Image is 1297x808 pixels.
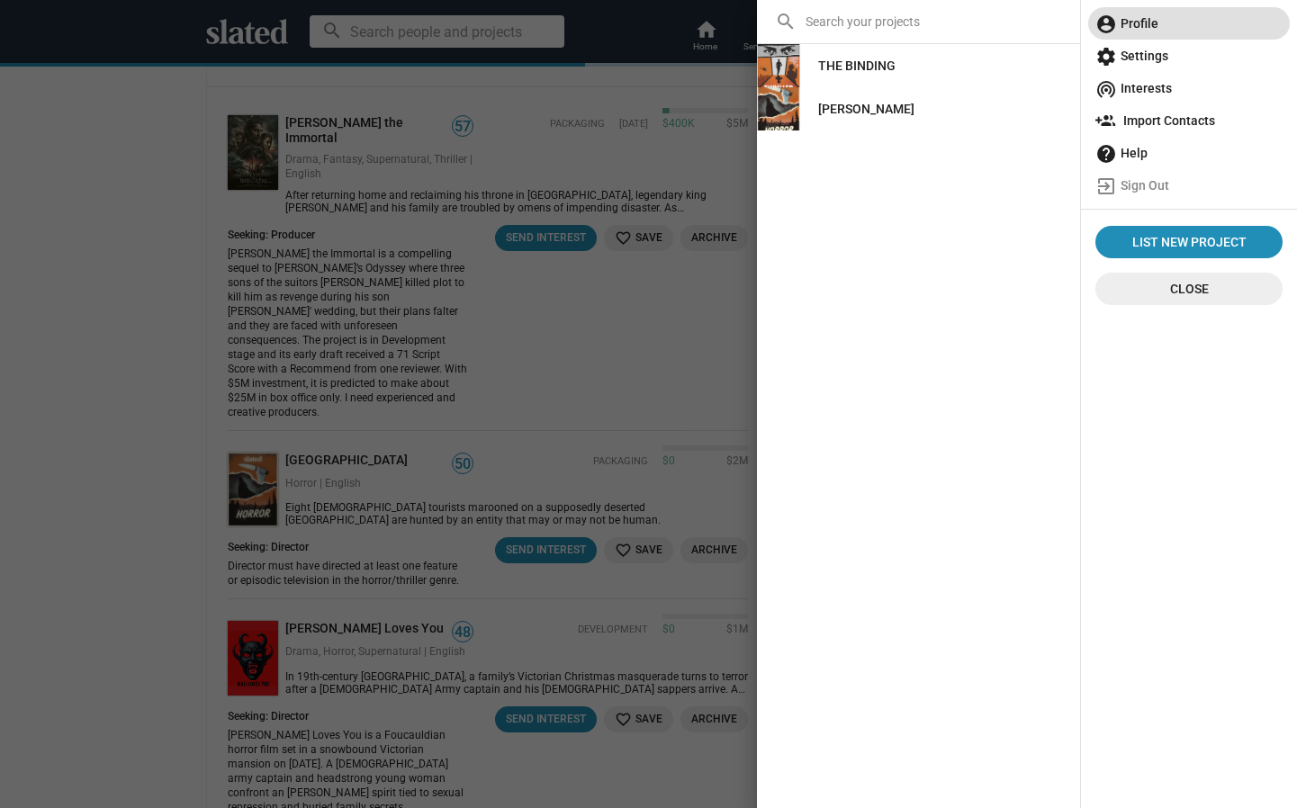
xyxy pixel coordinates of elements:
a: Settings [1088,40,1290,72]
a: Help [1088,137,1290,169]
span: Interests [1095,72,1283,104]
mat-icon: wifi_tethering [1095,78,1117,100]
a: Import Contacts [1088,104,1290,137]
button: Close [1095,273,1283,305]
img: BRUHA [757,87,800,130]
a: Sign Out [1088,169,1290,202]
a: List New Project [1095,226,1283,258]
span: Close [1110,273,1268,305]
mat-icon: search [775,11,797,32]
a: Interests [1088,72,1290,104]
a: THE BINDING [804,49,910,82]
mat-icon: settings [1095,46,1117,67]
mat-icon: exit_to_app [1095,175,1117,197]
div: THE BINDING [818,49,896,82]
mat-icon: account_circle [1095,13,1117,35]
span: List New Project [1103,226,1275,258]
span: Profile [1095,7,1283,40]
span: Help [1095,137,1283,169]
span: Sign Out [1095,169,1283,202]
img: THE BINDING [757,44,800,87]
div: [PERSON_NAME] [818,93,914,125]
a: Profile [1088,7,1290,40]
span: Settings [1095,40,1283,72]
span: Import Contacts [1095,104,1283,137]
a: [PERSON_NAME] [804,93,929,125]
mat-icon: help [1095,143,1117,165]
